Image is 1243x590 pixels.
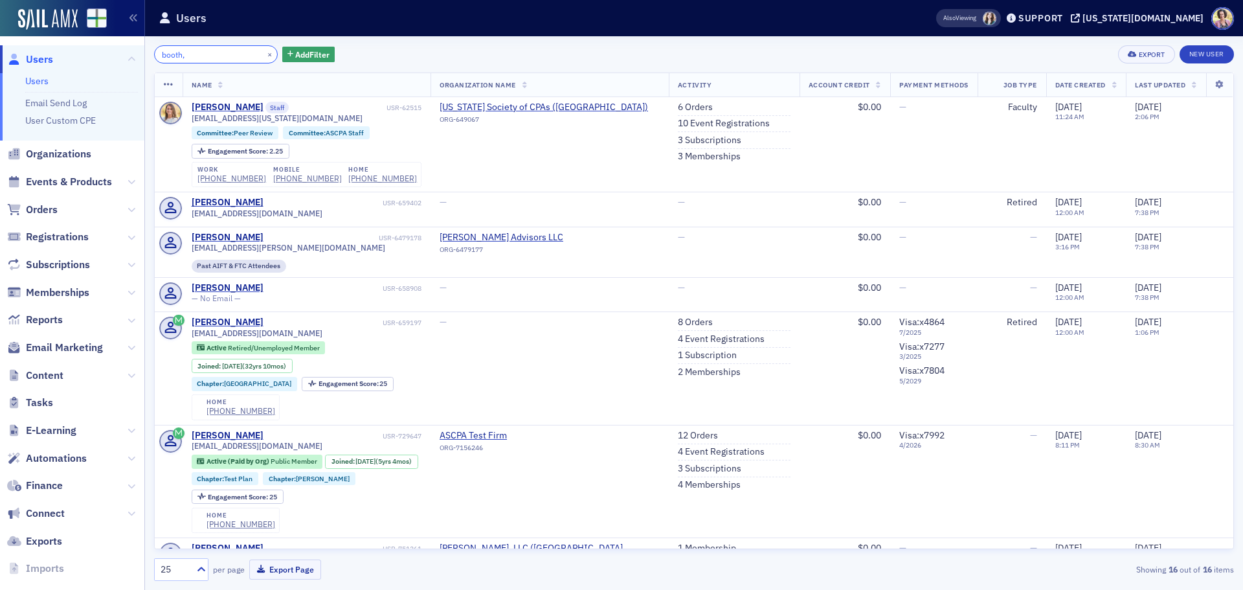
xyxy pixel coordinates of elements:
span: [DATE] [1135,316,1161,328]
a: 3 Subscriptions [678,463,741,475]
a: Chapter:[PERSON_NAME] [269,475,350,483]
div: Export [1139,51,1165,58]
a: 8 Orders [678,317,713,328]
span: $0.00 [858,196,881,208]
span: $0.00 [858,429,881,441]
div: [PHONE_NUMBER] [273,174,342,183]
span: Imports [26,562,64,576]
span: Reports [26,313,63,327]
span: 5 / 2029 [899,377,969,385]
input: Search… [154,45,278,63]
button: × [264,48,276,60]
div: Joined: 2020-04-17 00:00:00 [325,455,418,469]
span: — [678,196,685,208]
div: [PERSON_NAME] [192,232,263,244]
span: Visa : x7277 [899,341,945,352]
span: — [1030,231,1037,243]
div: work [197,166,266,174]
span: Email Marketing [26,341,103,355]
span: Last Updated [1135,80,1185,89]
strong: 16 [1166,563,1180,575]
a: [PERSON_NAME] [192,282,263,294]
span: Subscriptions [26,258,90,272]
span: — [1030,429,1037,441]
span: Callahan Advisors LLC [440,232,563,244]
a: Connect [7,506,65,521]
span: [EMAIL_ADDRESS][DOMAIN_NAME] [192,209,322,218]
a: Organizations [7,147,91,161]
span: Visa : x7992 [899,429,945,441]
time: 8:30 AM [1135,440,1160,449]
div: Engagement Score: 2.25 [192,144,289,158]
span: Committee : [197,128,234,137]
span: Visa : x4864 [899,316,945,328]
a: Events & Products [7,175,112,189]
a: Orders [7,203,58,217]
div: Engagement Score: 25 [192,490,284,504]
span: 7 / 2025 [899,328,969,337]
span: Warren Averett, LLC (Birmingham, AL) [440,543,660,565]
span: Memberships [26,286,89,300]
span: Account Credit [809,80,870,89]
span: Name [192,80,212,89]
div: ORG-649067 [440,115,648,128]
span: — [678,231,685,243]
a: [PHONE_NUMBER] [207,406,275,416]
span: [DATE] [222,361,242,370]
span: Job Type [1003,80,1037,89]
div: Engagement Score: 25 [302,377,394,391]
div: Past AIFT & FTC Attendees [192,260,287,273]
a: ASCPA Test Firm [440,430,557,442]
a: Active (Paid by Org) Public Member [197,457,317,466]
a: 10 Event Registrations [678,118,770,130]
span: Chapter : [197,379,224,388]
span: 4 / 2026 [899,441,969,449]
div: Chapter: [192,472,259,485]
a: [PHONE_NUMBER] [207,519,275,529]
a: 4 Event Registrations [678,446,765,458]
div: USR-659197 [265,319,421,327]
a: [PERSON_NAME] [192,317,263,328]
a: Chapter:Test Plan [197,475,252,483]
span: [DATE] [355,457,375,466]
a: [PERSON_NAME] [192,543,263,554]
a: [PERSON_NAME] Advisors LLC [440,232,563,244]
img: SailAMX [18,9,78,30]
a: View Homepage [78,8,107,30]
div: Faculty [987,102,1037,113]
div: 25 [161,563,189,576]
span: [DATE] [1055,542,1082,554]
span: $0.00 [858,282,881,293]
span: Events & Products [26,175,112,189]
time: 7:38 PM [1135,293,1159,302]
button: AddFilter [282,47,335,63]
a: 1 Membership [678,543,736,554]
span: — [440,316,447,328]
div: USR-729647 [265,432,421,440]
a: Automations [7,451,87,466]
div: USR-6479178 [265,234,421,242]
span: $0.00 [858,316,881,328]
a: 1 Subscription [678,350,737,361]
div: Chapter: [263,472,355,485]
span: Profile [1211,7,1234,30]
time: 7:38 PM [1135,242,1159,251]
span: Public Member [271,457,317,466]
div: Active (Paid by Org): Active (Paid by Org): Public Member [192,455,323,469]
div: Active: Active: Retired/Unemployed Member [192,341,326,354]
div: USR-62515 [291,104,422,112]
span: Activity [678,80,711,89]
span: Committee : [289,128,326,137]
span: Joined : [197,362,222,370]
button: Export [1118,45,1174,63]
span: Automations [26,451,87,466]
div: [PERSON_NAME] [192,430,263,442]
span: [DATE] [1135,282,1161,293]
a: Reports [7,313,63,327]
span: — [440,282,447,293]
span: Engagement Score : [319,379,380,388]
